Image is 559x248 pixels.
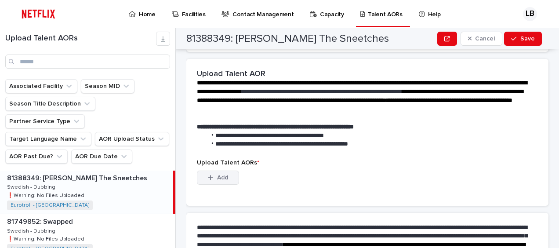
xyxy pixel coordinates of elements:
[5,132,91,146] button: Target Language Name
[186,33,389,45] h2: 81388349: [PERSON_NAME] The Sneetches
[461,32,503,46] button: Cancel
[71,150,132,164] button: AOR Due Date
[7,191,86,199] p: ❗️Warning: No Files Uploaded
[504,32,541,46] button: Save
[5,97,95,111] button: Season Title Description
[523,7,537,21] div: LB
[5,114,85,128] button: Partner Service Type
[18,5,59,23] img: ifQbXi3ZQGMSEF7WDB7W
[7,226,57,234] p: Swedish - Dubbing
[11,202,89,208] a: Eurotroll - [GEOGRAPHIC_DATA]
[81,79,134,93] button: Season MID
[7,216,75,226] p: 81749852: Swapped
[197,160,259,166] span: Upload Talent AORs
[7,234,86,242] p: ❗️Warning: No Files Uploaded
[520,36,535,42] span: Save
[217,175,228,181] span: Add
[5,55,170,69] input: Search
[5,79,77,93] button: Associated Facility
[7,172,149,182] p: 81388349: [PERSON_NAME] The Sneetches
[5,150,68,164] button: AOR Past Due?
[7,182,57,190] p: Swedish - Dubbing
[475,36,495,42] span: Cancel
[197,171,239,185] button: Add
[5,34,156,44] h1: Upload Talent AORs
[95,132,169,146] button: AOR Upload Status
[197,69,265,79] h2: Upload Talent AOR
